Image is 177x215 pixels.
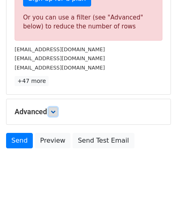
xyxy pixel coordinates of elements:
small: [EMAIL_ADDRESS][DOMAIN_NAME] [15,55,105,61]
a: +47 more [15,76,49,86]
a: Send [6,133,33,148]
div: Or you can use a filter (see "Advanced" below) to reduce the number of rows [23,13,154,31]
small: [EMAIL_ADDRESS][DOMAIN_NAME] [15,46,105,52]
a: Send Test Email [73,133,134,148]
h5: Advanced [15,107,162,116]
a: Preview [35,133,70,148]
small: [EMAIL_ADDRESS][DOMAIN_NAME] [15,65,105,71]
